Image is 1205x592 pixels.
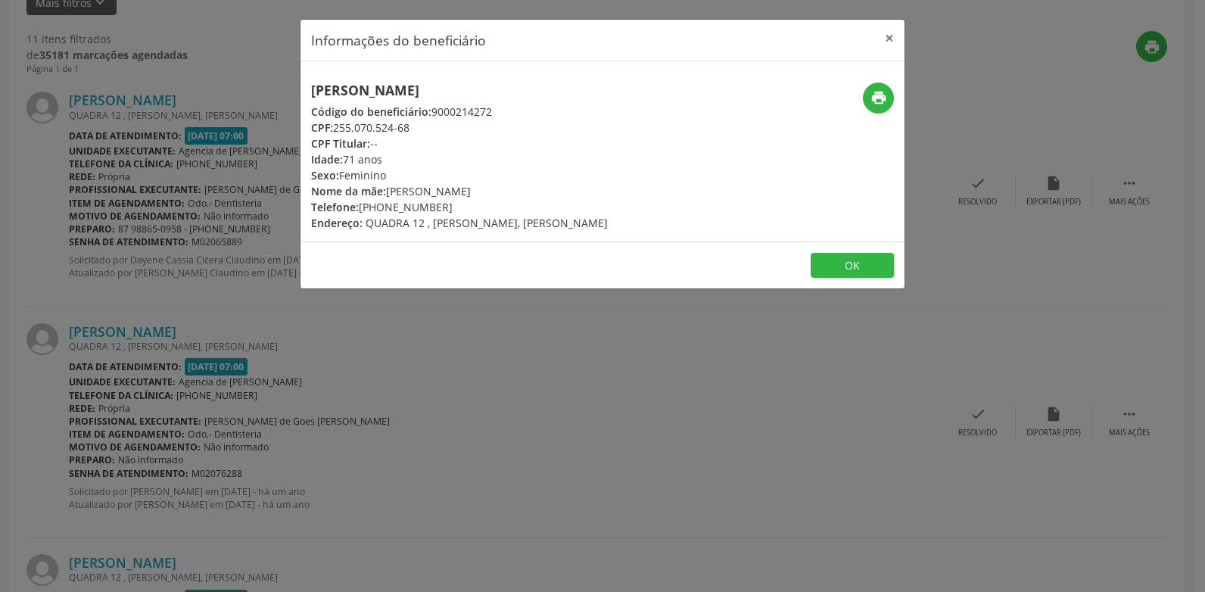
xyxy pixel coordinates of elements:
div: 255.070.524-68 [311,120,608,136]
div: 9000214272 [311,104,608,120]
span: CPF Titular: [311,136,370,151]
div: [PERSON_NAME] [311,183,608,199]
h5: Informações do beneficiário [311,30,486,50]
div: -- [311,136,608,151]
button: OK [811,253,894,279]
span: QUADRA 12 , [PERSON_NAME], [PERSON_NAME] [366,216,608,230]
h5: [PERSON_NAME] [311,83,608,98]
div: [PHONE_NUMBER] [311,199,608,215]
span: Idade: [311,152,343,167]
span: Telefone: [311,200,359,214]
div: Feminino [311,167,608,183]
div: 71 anos [311,151,608,167]
span: Sexo: [311,168,339,182]
button: Close [874,20,905,57]
i: print [870,89,887,106]
button: print [863,83,894,114]
span: Nome da mãe: [311,184,386,198]
span: Código do beneficiário: [311,104,431,119]
span: CPF: [311,120,333,135]
span: Endereço: [311,216,363,230]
